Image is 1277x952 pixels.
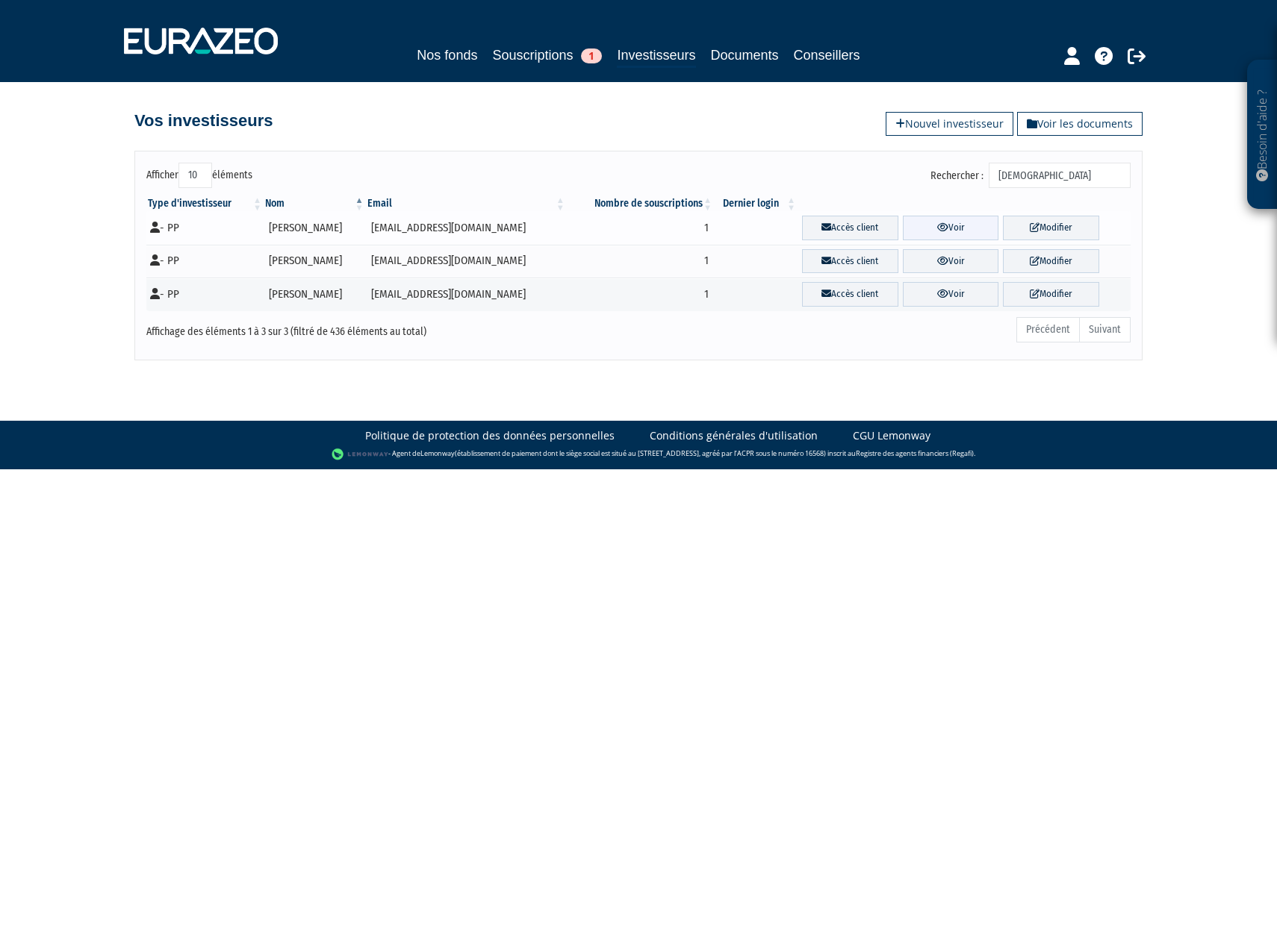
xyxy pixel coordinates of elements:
[1017,112,1143,136] a: Voir les documents
[581,48,602,63] span: 1
[146,316,544,339] div: Affichage des éléments 1 à 3 sur 3 (filtré de 436 éléments au total)
[146,211,264,245] td: - PP
[492,45,602,66] a: Souscriptions1
[1003,249,1099,274] a: Modifier
[714,196,798,211] th: Dernier login : activer pour trier la colonne par ordre croissant
[365,428,615,443] a: Politique de protection des données personnelles
[650,428,818,443] a: Conditions générales d'utilisation
[567,196,714,211] th: Nombre de souscriptions : activer pour trier la colonne par ordre croissant
[853,428,930,443] a: CGU Lemonway
[989,163,1131,188] input: Rechercher :
[366,245,567,278] td: [EMAIL_ADDRESS][DOMAIN_NAME]
[1003,216,1099,240] a: Modifier
[146,245,264,278] td: - PP
[146,278,264,311] td: - PP
[124,28,278,54] img: 1732889491-logotype_eurazeo_blanc_rvb.png
[15,447,1262,462] div: - Agent de (établissement de paiement dont le siège social est situé au [STREET_ADDRESS], agréé p...
[802,249,898,274] a: Accès client
[420,448,455,458] a: Lemonway
[567,211,714,245] td: 1
[567,245,714,278] td: 1
[903,249,999,274] a: Voir
[264,211,365,245] td: [PERSON_NAME]
[856,448,974,458] a: Registre des agents financiers (Regafi)
[134,112,273,130] h4: Vos investisseurs
[178,163,212,188] select: Afficheréléments
[930,163,1131,188] label: Rechercher :
[146,196,264,211] th: Type d'investisseur : activer pour trier la colonne par ordre croissant
[886,112,1013,136] a: Nouvel investisseur
[802,282,898,307] a: Accès client
[794,45,860,66] a: Conseillers
[366,211,567,245] td: [EMAIL_ADDRESS][DOMAIN_NAME]
[1254,68,1271,202] p: Besoin d'aide ?
[903,216,999,240] a: Voir
[264,245,365,278] td: [PERSON_NAME]
[146,163,252,188] label: Afficher éléments
[798,196,1131,211] th: &nbsp;
[417,45,477,66] a: Nos fonds
[617,45,695,68] a: Investisseurs
[332,447,389,462] img: logo-lemonway.png
[264,196,365,211] th: Nom : activer pour trier la colonne par ordre d&eacute;croissant
[567,278,714,311] td: 1
[802,216,898,240] a: Accès client
[366,196,567,211] th: Email : activer pour trier la colonne par ordre croissant
[903,282,999,307] a: Voir
[366,278,567,311] td: [EMAIL_ADDRESS][DOMAIN_NAME]
[711,45,779,66] a: Documents
[1003,282,1099,307] a: Modifier
[264,278,365,311] td: [PERSON_NAME]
